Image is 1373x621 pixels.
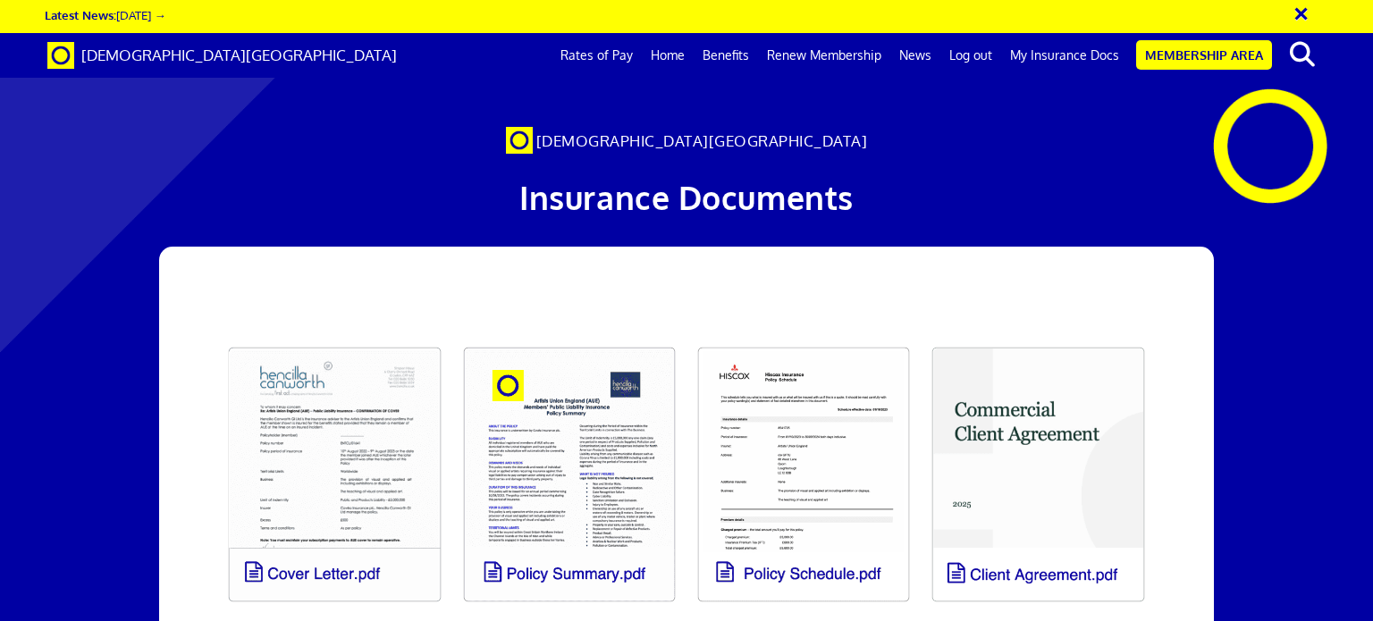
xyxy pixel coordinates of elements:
[1276,36,1330,73] button: search
[552,33,642,78] a: Rates of Pay
[536,131,868,150] span: [DEMOGRAPHIC_DATA][GEOGRAPHIC_DATA]
[890,33,940,78] a: News
[758,33,890,78] a: Renew Membership
[1136,40,1272,70] a: Membership Area
[45,7,165,22] a: Latest News:[DATE] →
[34,33,410,78] a: Brand [DEMOGRAPHIC_DATA][GEOGRAPHIC_DATA]
[694,33,758,78] a: Benefits
[81,46,397,64] span: [DEMOGRAPHIC_DATA][GEOGRAPHIC_DATA]
[519,177,854,217] span: Insurance Documents
[940,33,1001,78] a: Log out
[642,33,694,78] a: Home
[45,7,116,22] strong: Latest News:
[1001,33,1128,78] a: My Insurance Docs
